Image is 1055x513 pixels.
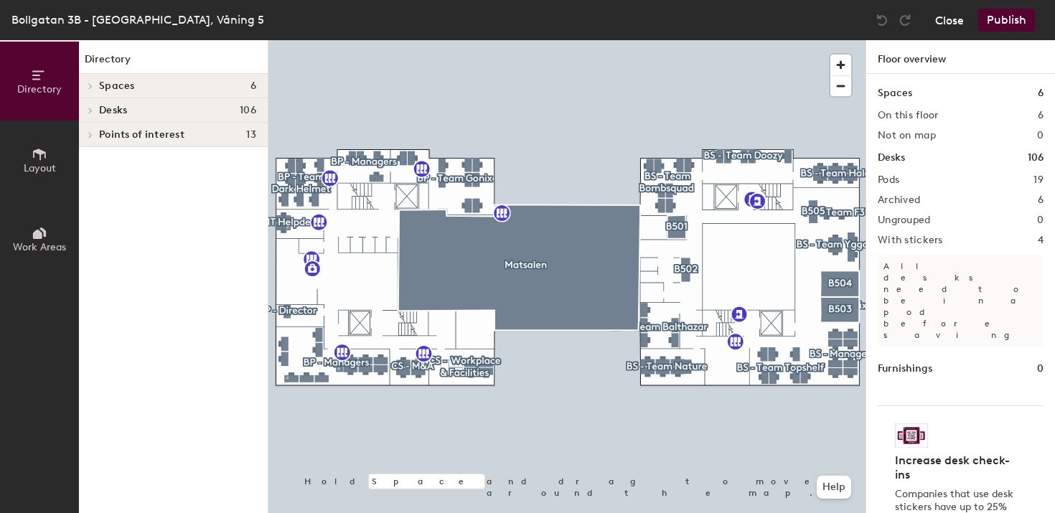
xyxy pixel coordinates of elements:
span: Points of interest [99,129,184,141]
h1: 0 [1037,361,1044,377]
h2: 6 [1038,194,1044,206]
h2: 6 [1038,110,1044,121]
h2: Not on map [878,130,936,141]
h1: Furnishings [878,361,932,377]
span: Work Areas [13,241,66,253]
span: 13 [246,129,256,141]
h2: Archived [878,194,920,206]
span: Spaces [99,80,135,92]
h1: Floor overview [866,40,1055,74]
img: Undo [875,13,889,27]
h1: 6 [1038,85,1044,101]
h1: Spaces [878,85,912,101]
img: Redo [898,13,912,27]
button: Publish [978,9,1035,32]
h2: 0 [1037,215,1044,226]
h2: With stickers [878,235,943,246]
h1: 106 [1028,150,1044,166]
h1: Desks [878,150,905,166]
h2: On this floor [878,110,939,121]
img: Sticker logo [895,423,928,448]
h4: Increase desk check-ins [895,453,1018,482]
h2: 0 [1037,130,1044,141]
button: Help [817,476,851,499]
h1: Directory [79,52,268,74]
span: Directory [17,83,62,95]
h2: 4 [1038,235,1044,246]
span: 106 [240,105,256,116]
h2: 19 [1033,174,1044,186]
span: Desks [99,105,127,116]
h2: Ungrouped [878,215,931,226]
div: Bollgatan 3B - [GEOGRAPHIC_DATA], Våning 5 [11,11,264,29]
span: Layout [24,162,56,174]
span: 6 [250,80,256,92]
button: Close [935,9,964,32]
h2: Pods [878,174,899,186]
p: All desks need to be in a pod before saving [878,255,1044,347]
